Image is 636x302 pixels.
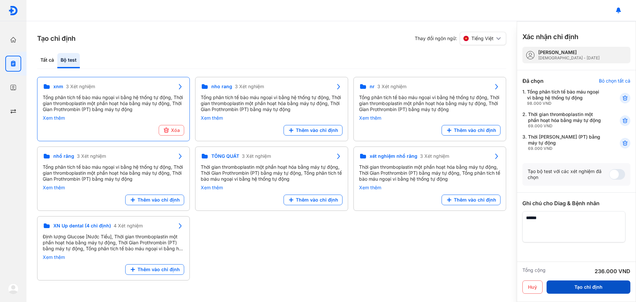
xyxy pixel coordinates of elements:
div: Xem thêm [201,115,342,121]
div: Bộ test [57,53,80,68]
img: logo [8,283,19,294]
div: Bỏ chọn tất cả [599,78,630,84]
div: 3. [522,134,604,151]
div: 1. [522,89,604,106]
button: Thêm vào chỉ định [284,195,343,205]
div: Tổng phân tích tế bào máu ngoại vi bằng hệ thống tự động, Thời gian thromboplastin một phần hoạt ... [43,164,184,182]
div: 98.000 VND [527,101,604,106]
div: Thời gian thromboplastin một phần hoạt hóa bằng máy tự động [528,111,604,129]
div: Tổng phân tích tế bào máu ngoại vi bằng hệ thống tự động [527,89,604,106]
div: Tất cả [37,53,57,68]
button: Thêm vào chỉ định [442,195,501,205]
span: xnm [53,84,63,90]
div: Xem thêm [359,185,501,191]
div: Thời [PERSON_NAME] (PT) bằng máy tự động [528,134,604,151]
h3: Tạo chỉ định [37,34,76,43]
span: 4 Xét nghiệm [114,223,143,229]
span: Thêm vào chỉ định [137,197,180,203]
div: Thời gian thromboplastin một phần hoạt hóa bằng máy tự động, Thời Gian Prothrombin (PT) bằng máy ... [359,164,501,182]
div: 69.000 VND [528,146,604,151]
div: Tổng phân tích tế bào máu ngoại vi bằng hệ thống tự động, Thời gian thromboplastin một phần hoạt ... [201,94,342,112]
div: Đã chọn [522,77,544,85]
button: Thêm vào chỉ định [284,125,343,136]
span: 3 Xét nghiệm [420,153,449,159]
span: xét nghiệm nhổ răng [370,153,417,159]
div: Tạo bộ test với các xét nghiệm đã chọn [528,168,609,180]
div: Định lượng Glucose [Nước Tiểu], Thời gian thromboplastin một phần hoạt hóa bằng máy tự động, Thời... [43,234,184,252]
div: Tổng cộng [522,267,546,275]
span: Thêm vào chỉ định [296,127,338,133]
div: [DEMOGRAPHIC_DATA] - [DATE] [538,55,600,61]
span: nr [370,84,375,90]
span: 3 Xét nghiệm [66,84,95,90]
div: 236.000 VND [595,267,630,275]
span: Thêm vào chỉ định [454,197,496,203]
span: Xóa [171,127,180,133]
button: Xóa [159,125,184,136]
h3: Xác nhận chỉ định [522,32,578,41]
span: 3 Xét nghiệm [235,84,264,90]
span: Thêm vào chỉ định [454,127,496,133]
div: Tổng phân tích tế bào máu ngoại vi bằng hệ thống tự động, Thời gian thromboplastin một phần hoạt ... [359,94,501,112]
div: Tổng phân tích tế bào máu ngoại vi bằng hệ thống tự động, Thời gian thromboplastin một phần hoạt ... [43,94,184,112]
span: Thêm vào chỉ định [296,197,338,203]
span: nho rang [211,84,232,90]
img: logo [8,6,18,16]
div: Xem thêm [43,185,184,191]
button: Thêm vào chỉ định [442,125,501,136]
button: Thêm vào chỉ định [125,264,184,275]
div: Thay đổi ngôn ngữ: [415,32,506,45]
div: Xem thêm [43,115,184,121]
div: Xem thêm [359,115,501,121]
div: [PERSON_NAME] [538,49,600,55]
span: Tiếng Việt [471,35,494,41]
span: TỔNG QUÁT [211,153,239,159]
span: 3 Xét nghiệm [242,153,271,159]
button: Huỷ [522,280,543,294]
div: 2. [522,111,604,129]
span: Thêm vào chỉ định [137,267,180,272]
span: XN Up dental (4 chỉ định) [53,223,111,229]
div: Thời gian thromboplastin một phần hoạt hóa bằng máy tự động, Thời Gian Prothrombin (PT) bằng máy ... [201,164,342,182]
span: nhổ răng [53,153,74,159]
span: 3 Xét nghiệm [377,84,406,90]
button: Tạo chỉ định [547,280,630,294]
div: Ghi chú cho Diag & Bệnh nhân [522,199,630,207]
div: Xem thêm [43,254,184,260]
button: Thêm vào chỉ định [125,195,184,205]
div: Xem thêm [201,185,342,191]
span: 3 Xét nghiệm [77,153,106,159]
div: 69.000 VND [528,123,604,129]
